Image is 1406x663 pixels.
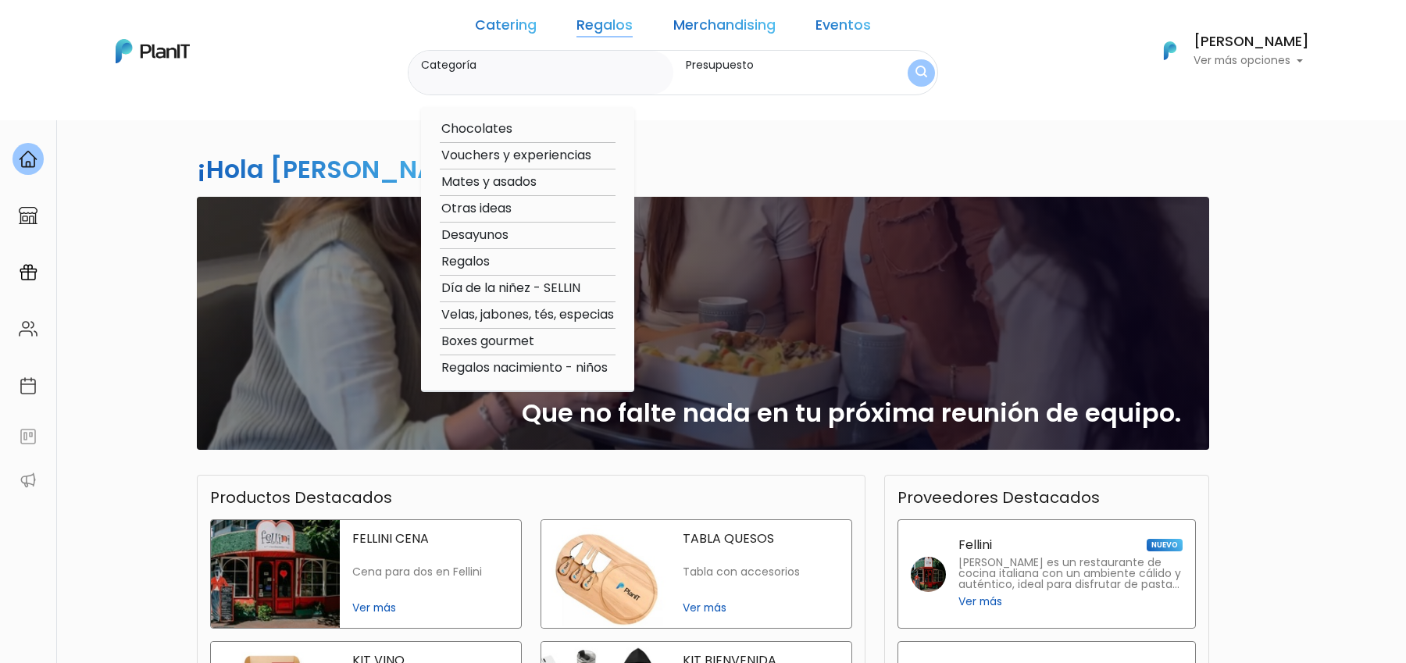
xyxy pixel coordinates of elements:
a: Fellini NUEVO [PERSON_NAME] es un restaurante de cocina italiana con un ambiente cálido y auténti... [897,519,1196,629]
option: Mates y asados [440,173,616,192]
p: [PERSON_NAME] es un restaurante de cocina italiana con un ambiente cálido y auténtico, ideal para... [958,558,1183,590]
div: J [41,94,275,125]
h3: Proveedores Destacados [897,488,1100,507]
img: campaigns-02234683943229c281be62815700db0a1741e53638e28bf9629b52c665b00959.svg [19,263,37,282]
img: partners-52edf745621dab592f3b2c58e3bca9d71375a7ef29c3b500c9f145b62cc070d4.svg [19,471,37,490]
a: Merchandising [673,19,776,37]
p: Ver más opciones [1194,55,1309,66]
h2: Que no falte nada en tu próxima reunión de equipo. [522,398,1181,428]
label: Presupuesto [686,57,879,73]
p: Fellini [958,539,992,551]
option: Boxes gourmet [440,332,616,351]
h6: [PERSON_NAME] [1194,35,1309,49]
strong: PLAN IT [55,127,100,140]
label: Categoría [421,57,666,73]
img: fellini [911,557,946,592]
option: Otras ideas [440,199,616,219]
a: tabla quesos TABLA QUESOS Tabla con accesorios Ver más [541,519,852,629]
option: Vouchers y experiencias [440,146,616,166]
p: FELLINI CENA [352,533,509,545]
img: feedback-78b5a0c8f98aac82b08bfc38622c3050aee476f2c9584af64705fc4e61158814.svg [19,427,37,446]
option: Día de la niñez - SELLIN [440,279,616,298]
img: marketplace-4ceaa7011d94191e9ded77b95e3339b90024bf715f7c57f8cf31f2d8c509eaba.svg [19,206,37,225]
img: search_button-432b6d5273f82d61273b3651a40e1bd1b912527efae98b1b7a1b2c0702e16a8d.svg [915,66,927,80]
a: fellini cena FELLINI CENA Cena para dos en Fellini Ver más [210,519,522,629]
span: Ver más [683,600,839,616]
span: NUEVO [1147,539,1183,551]
option: Regalos [440,252,616,272]
option: Desayunos [440,226,616,245]
img: tabla quesos [541,520,670,628]
span: ¡Escríbenos! [81,237,238,253]
p: Tabla con accesorios [683,565,839,579]
img: PlanIt Logo [116,39,190,63]
a: Eventos [815,19,871,37]
span: Ver más [352,600,509,616]
i: keyboard_arrow_down [242,119,266,142]
i: insert_emoticon [238,234,266,253]
img: home-e721727adea9d79c4d83392d1f703f7f8bce08238fde08b1acbfd93340b81755.svg [19,150,37,169]
i: send [266,234,297,253]
img: PlanIt Logo [1153,34,1187,68]
a: Regalos [576,19,633,37]
div: PLAN IT Ya probaste PlanitGO? Vas a poder automatizarlas acciones de todo el año. Escribinos para... [41,109,275,208]
p: Cena para dos en Fellini [352,565,509,579]
option: Velas, jabones, tés, especias [440,305,616,325]
option: Chocolates [440,119,616,139]
img: fellini cena [211,520,340,628]
h3: Productos Destacados [210,488,392,507]
span: J [157,94,188,125]
img: user_d58e13f531133c46cb30575f4d864daf.jpeg [141,78,173,109]
a: Catering [475,19,537,37]
img: user_04fe99587a33b9844688ac17b531be2b.png [126,94,157,125]
span: Ver más [958,593,1002,610]
p: Ya probaste PlanitGO? Vas a poder automatizarlas acciones de todo el año. Escribinos para saber más! [55,144,261,195]
img: people-662611757002400ad9ed0e3c099ab2801c6687ba6c219adb57efc949bc21e19d.svg [19,319,37,338]
h2: ¡Hola [PERSON_NAME] ! [197,151,500,187]
p: TABLA QUESOS [683,533,839,545]
option: Regalos nacimiento - niños [440,358,616,378]
img: calendar-87d922413cdce8b2cf7b7f5f62616a5cf9e4887200fb71536465627b3292af00.svg [19,376,37,395]
button: PlanIt Logo [PERSON_NAME] Ver más opciones [1144,30,1309,71]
